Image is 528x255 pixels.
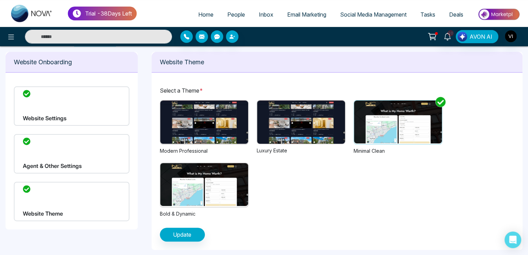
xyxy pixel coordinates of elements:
div: Modern Professional [160,147,248,154]
span: Email Marketing [287,11,326,18]
img: template 3 [248,101,336,144]
p: Select a Theme [160,86,515,95]
span: Deals [449,11,463,18]
div: Agent & Other Settings [14,134,129,173]
div: Website Theme [14,182,129,221]
button: AVON AI [456,30,498,43]
span: 10 [447,30,454,36]
a: Social Media Management [333,8,413,21]
img: template 1 [354,101,442,143]
span: People [227,11,245,18]
span: Home [198,11,213,18]
img: Market-place.gif [474,7,524,22]
div: Bold & Dynamic [160,210,248,217]
img: Lead Flow [457,32,467,41]
a: Deals [442,8,470,21]
img: template 2 [160,101,248,144]
div: Website Settings [14,86,129,126]
span: Inbox [259,11,273,18]
span: AVON AI [470,32,492,41]
a: People [220,8,252,21]
a: Email Marketing [280,8,333,21]
img: Nova CRM Logo [11,5,53,22]
span: Social Media Management [340,11,407,18]
a: Home [191,8,220,21]
div: Minimal Clean [354,147,442,154]
div: Luxury Estate [257,147,345,154]
a: Tasks [413,8,442,21]
a: Inbox [252,8,280,21]
a: 10 [439,30,456,42]
img: template 2 [257,101,345,144]
span: Tasks [420,11,435,18]
img: template 3 [345,101,433,143]
button: Update [160,228,205,242]
p: Trial - 38 Days Left [85,9,132,18]
div: Open Intercom Messenger [504,232,521,248]
img: template 3 [160,163,248,206]
span: Update [173,230,191,239]
img: template 1 [248,163,336,207]
img: User Avatar [505,30,517,42]
p: Website Theme [160,57,515,67]
p: Website Onboarding [14,57,129,67]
